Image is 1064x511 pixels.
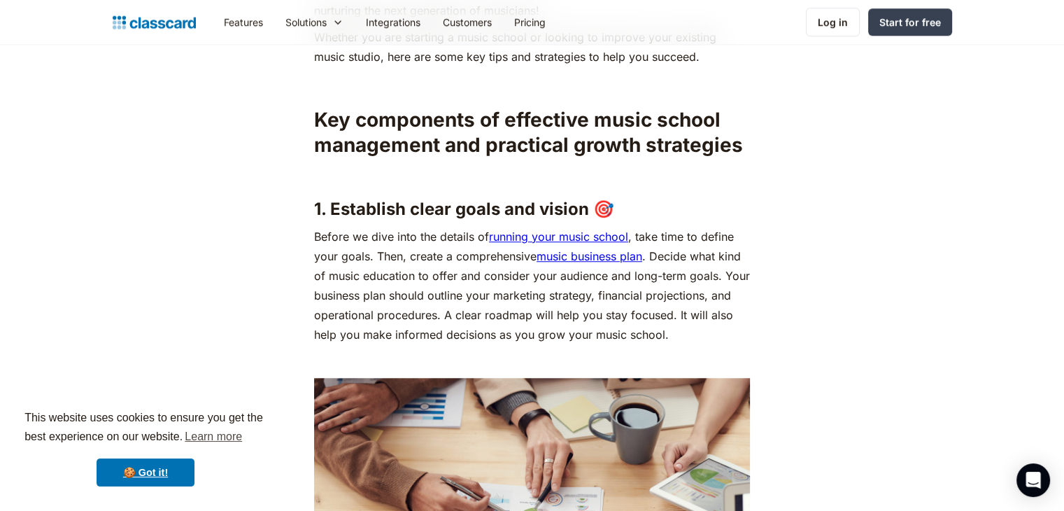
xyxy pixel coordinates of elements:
a: Features [213,6,274,38]
span: This website uses cookies to ensure you get the best experience on our website. [24,409,267,447]
a: learn more about cookies [183,426,244,447]
div: cookieconsent [11,396,280,500]
a: running your music school [489,230,628,244]
h3: 1. Establish clear goals and vision 🎯 [314,199,750,220]
a: Log in [806,8,860,36]
p: ‍ [314,73,750,93]
a: Start for free [868,8,952,36]
a: home [113,13,196,32]
div: Start for free [879,15,941,29]
div: Solutions [274,6,355,38]
p: ‍ [314,351,750,371]
div: Log in [818,15,848,29]
p: Before we dive into the details of , take time to define your goals. Then, create a comprehensive... [314,227,750,344]
a: music business plan [537,249,642,263]
p: Whether you are starting a music school or looking to improve your existing music studio, here ar... [314,27,750,66]
a: Integrations [355,6,432,38]
div: Solutions [285,15,327,29]
div: Open Intercom Messenger [1016,463,1050,497]
a: Pricing [503,6,557,38]
h2: Key components of effective music school management and practical growth strategies [314,107,750,158]
p: ‍ [314,165,750,185]
a: dismiss cookie message [97,458,194,486]
a: Customers [432,6,503,38]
